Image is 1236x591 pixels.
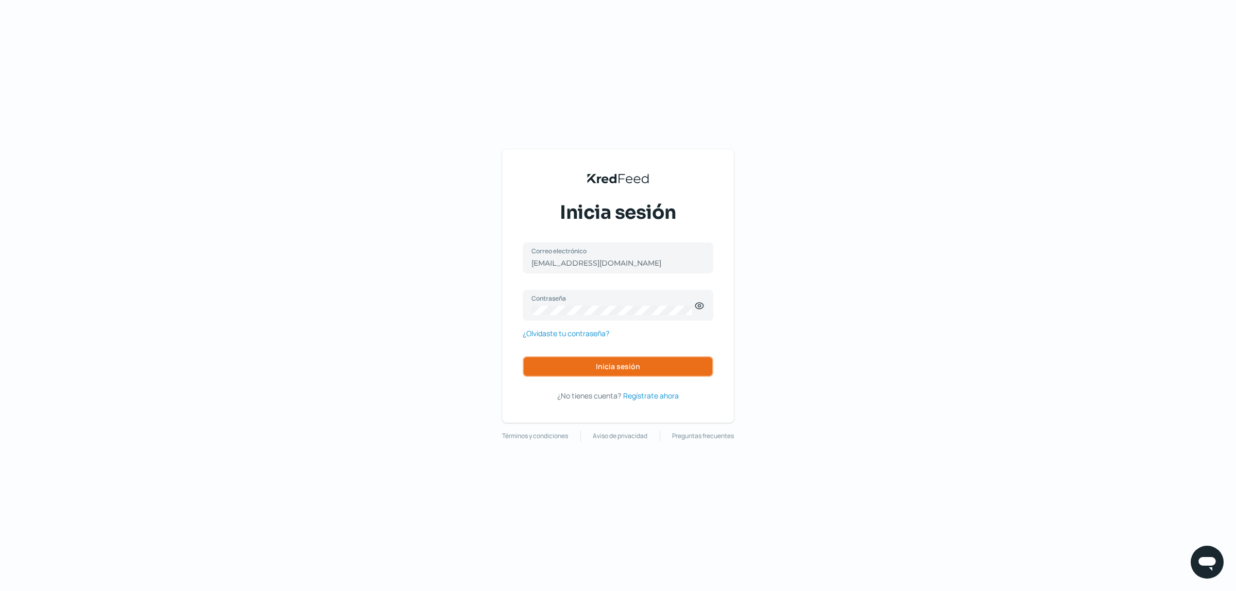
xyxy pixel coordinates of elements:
a: ¿Olvidaste tu contraseña? [523,327,609,340]
label: Contraseña [531,294,694,303]
label: Correo electrónico [531,247,694,255]
a: Aviso de privacidad [593,430,647,442]
span: Inicia sesión [596,363,640,370]
span: Inicia sesión [560,200,676,225]
button: Inicia sesión [523,356,713,377]
a: Términos y condiciones [502,430,568,442]
a: Regístrate ahora [623,389,679,402]
img: chatIcon [1197,552,1217,572]
span: ¿No tienes cuenta? [557,391,621,401]
a: Preguntas frecuentes [672,430,734,442]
